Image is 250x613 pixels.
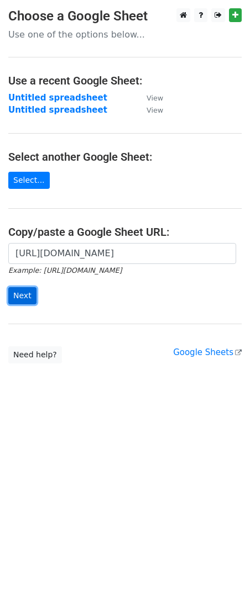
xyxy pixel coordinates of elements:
a: Need help? [8,346,62,363]
input: Next [8,287,37,304]
h3: Choose a Google Sheet [8,8,242,24]
a: Untitled spreadsheet [8,105,107,115]
small: View [147,94,163,102]
h4: Use a recent Google Sheet: [8,74,242,87]
input: Paste your Google Sheet URL here [8,243,236,264]
a: Select... [8,172,50,189]
h4: Select another Google Sheet: [8,150,242,163]
a: Untitled spreadsheet [8,93,107,103]
small: View [147,106,163,114]
h4: Copy/paste a Google Sheet URL: [8,225,242,239]
a: View [136,105,163,115]
iframe: Chat Widget [195,560,250,613]
small: Example: [URL][DOMAIN_NAME] [8,266,122,274]
a: View [136,93,163,103]
p: Use one of the options below... [8,29,242,40]
a: Google Sheets [173,347,242,357]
